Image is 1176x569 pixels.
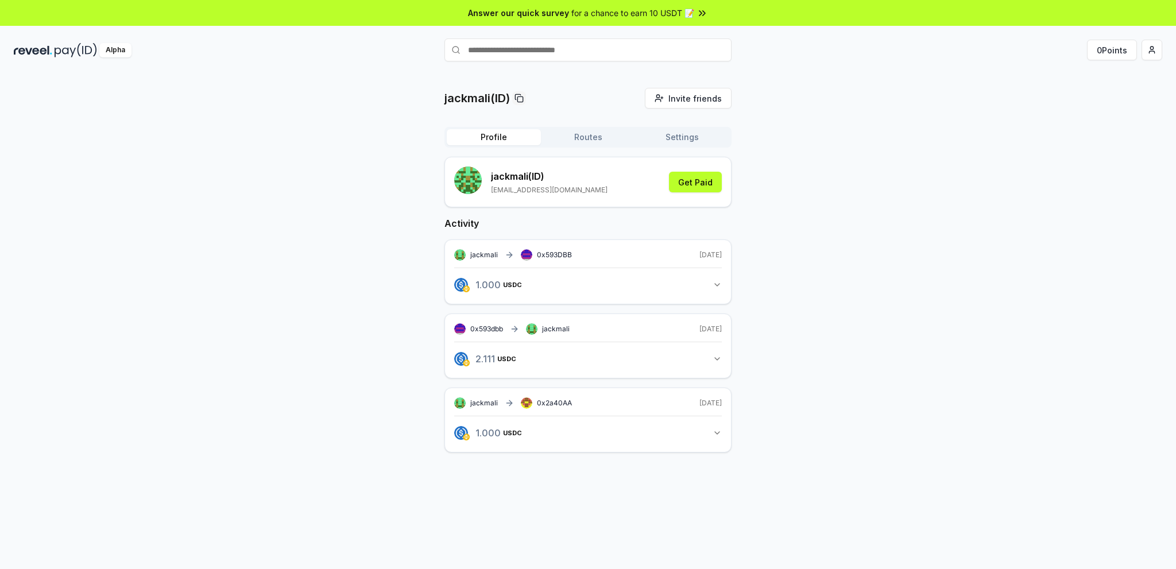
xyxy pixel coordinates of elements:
span: 0x2a40AA [537,398,572,407]
span: 0x593dbb [470,324,503,333]
img: logo.png [463,285,470,292]
span: jackmali [542,324,570,334]
p: jackmali (ID) [491,169,608,183]
img: reveel_dark [14,43,52,57]
span: [DATE] [699,324,722,334]
img: logo.png [454,352,468,366]
img: logo.png [454,426,468,440]
span: Answer our quick survey [468,7,569,19]
button: 2.111USDC [454,349,722,369]
button: Invite friends [645,88,732,109]
div: Alpha [99,43,131,57]
button: 0Points [1087,40,1137,60]
span: USDC [503,429,522,436]
h2: Activity [444,216,732,230]
img: pay_id [55,43,97,57]
button: Routes [541,129,635,145]
span: jackmali [470,398,498,408]
button: Profile [447,129,541,145]
span: USDC [503,281,522,288]
span: for a chance to earn 10 USDT 📝 [571,7,694,19]
span: 0x593DBB [537,250,572,259]
span: Invite friends [668,92,722,104]
button: 1.000USDC [454,423,722,443]
button: Get Paid [669,172,722,192]
p: jackmali(ID) [444,90,510,106]
span: jackmali [470,250,498,260]
img: logo.png [463,433,470,440]
button: Settings [635,129,729,145]
span: [DATE] [699,250,722,260]
p: [EMAIL_ADDRESS][DOMAIN_NAME] [491,185,608,195]
span: [DATE] [699,398,722,408]
img: logo.png [454,278,468,292]
button: 1.000USDC [454,275,722,295]
img: logo.png [463,359,470,366]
